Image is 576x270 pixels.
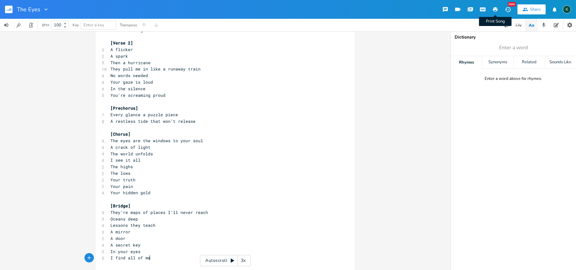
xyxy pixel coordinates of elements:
[110,53,128,59] span: A spark
[110,170,130,176] span: The lows
[84,22,104,28] span: Enter a key
[530,7,541,12] div: Share
[17,7,40,12] span: The Eyes
[110,210,208,215] span: They’re maps of places I’ll never reach
[110,105,138,111] span: [Prechorus]
[110,131,130,137] span: [Chorus]
[502,4,514,15] button: New
[563,2,571,17] button: K
[545,56,576,69] div: Sounds Like
[110,73,148,78] span: No words needed
[110,86,145,91] span: In the silence
[455,35,572,39] div: Dictionary
[482,56,513,69] div: Synonyms
[110,112,178,117] span: Every glance a puzzle piece
[73,23,79,27] div: Key
[238,255,249,266] div: 3x
[110,249,140,254] span: In your eyes
[489,4,502,15] button: Print Song
[120,23,137,27] div: Transpose
[499,44,528,51] span: Enter a word
[110,47,133,52] span: A flicker
[110,203,130,209] span: [Bridge]
[110,242,140,248] span: A secret key
[110,236,125,241] span: A door
[110,190,150,195] span: Your hidden gold
[110,255,150,261] span: I find all of me
[110,177,135,183] span: Your truth
[110,138,203,143] span: The eyes are the windows to your soul
[110,40,133,46] span: [Verse 2]
[110,27,150,33] span: Your hidden gold
[110,151,153,157] span: The world unfolds
[110,222,155,228] span: Lessons they teach
[110,60,150,65] span: Then a hurricane
[110,157,140,163] span: I see it all
[110,229,130,235] span: A mirror
[42,23,49,27] div: BPM
[563,5,571,13] div: Koval
[110,216,138,222] span: Oceans deep
[451,56,482,69] div: Rhymes
[110,66,201,72] span: They pull me in like a runaway train
[200,255,251,266] div: Autoscroll
[110,164,133,169] span: The highs
[110,118,196,124] span: A restless tide that won’t release
[514,56,545,69] div: Related
[110,79,153,85] span: Your gaze is loud
[485,76,542,81] div: Enter a word above for rhymes.
[110,92,166,98] span: You're screaming proud
[110,144,150,150] span: A crack of light
[110,184,133,189] span: Your pain
[517,4,546,14] button: Share
[508,2,516,7] div: New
